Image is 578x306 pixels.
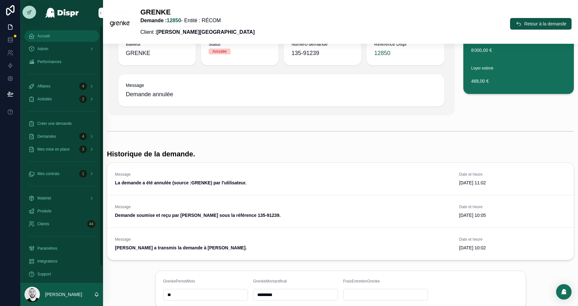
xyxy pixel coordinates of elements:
[140,8,255,17] h1: GRENKE
[213,49,227,54] div: Annulée
[37,97,52,102] span: Activités
[156,29,255,35] strong: [PERSON_NAME][GEOGRAPHIC_DATA]
[24,243,99,254] a: Paramètres
[459,180,566,186] span: [DATE] 11:02
[126,90,437,99] span: Demande annulée
[24,131,99,142] a: Demandes4
[471,47,566,53] span: 8 000,00 €
[163,279,195,283] span: GrenkePeriodMois
[115,237,451,242] span: Message
[24,255,99,267] a: Intégrations
[24,93,99,105] a: Activités2
[79,95,87,103] div: 2
[24,268,99,280] a: Support
[459,172,566,177] span: Date et heure
[524,21,566,27] span: Retour à la demande
[37,259,58,264] span: Intégrations
[79,170,87,178] div: 1
[140,18,181,23] strong: Demande :
[374,41,436,47] span: Référence Dispr
[45,8,79,18] img: App logo
[291,49,354,58] span: 135-91239
[24,118,99,129] a: Créer une demande
[87,220,95,228] div: 44
[24,192,99,204] a: Matériel
[126,41,188,47] span: Bailleur
[37,121,72,126] span: Créer une demande
[459,204,566,209] span: Date et heure
[37,209,52,214] span: Produits
[37,59,62,64] span: Performances
[24,168,99,180] a: Mes contrats1
[253,279,287,283] span: GrenkeMontantfinal
[459,245,566,251] span: [DATE] 10:02
[37,84,50,89] span: Affaires
[115,180,247,185] strong: La demande a été annulée (source :GRENKE) par l'utilisateur.
[37,221,49,227] span: Clients
[374,49,390,58] a: 12850
[107,150,195,159] h1: Historique de la demande.
[79,82,87,90] div: 4
[471,78,566,84] span: 468,00 €
[343,279,380,283] span: FraisEntretienGrenke
[115,245,247,250] strong: [PERSON_NAME] a transmis la demande à [PERSON_NAME].
[37,134,56,139] span: Demandes
[21,26,103,283] div: scrollable content
[45,291,82,298] p: [PERSON_NAME]
[37,147,70,152] span: Mes mise en place
[37,171,60,176] span: Mes contrats
[115,204,451,209] span: Message
[115,172,451,177] span: Message
[37,196,51,201] span: Matériel
[24,144,99,155] a: Mes mise en place3
[37,246,57,251] span: Paramètres
[167,18,181,23] a: 12850
[115,213,280,218] strong: Demande soumise et reçu par [PERSON_NAME] sous la référence 135-91239.
[140,28,255,36] p: Client :
[510,18,572,30] button: Retour à la demande
[459,237,566,242] span: Date et heure
[24,30,99,42] a: Accueil
[24,80,99,92] a: Affaires4
[24,218,99,230] a: Clients44
[556,284,572,300] div: Open Intercom Messenger
[126,49,188,58] span: GRENKE
[126,82,437,88] span: Message
[24,56,99,68] a: Performances
[37,272,51,277] span: Support
[24,205,99,217] a: Produits
[24,43,99,55] a: Admin
[459,212,566,218] span: [DATE] 10:05
[37,46,48,51] span: Admin
[37,33,50,39] span: Accueil
[209,41,271,47] span: Statut
[79,145,87,153] div: 3
[140,17,255,24] p: - Entité : RÉCOM
[471,66,493,70] span: Loyer estimé
[79,133,87,140] div: 4
[291,41,354,47] span: Numéro demande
